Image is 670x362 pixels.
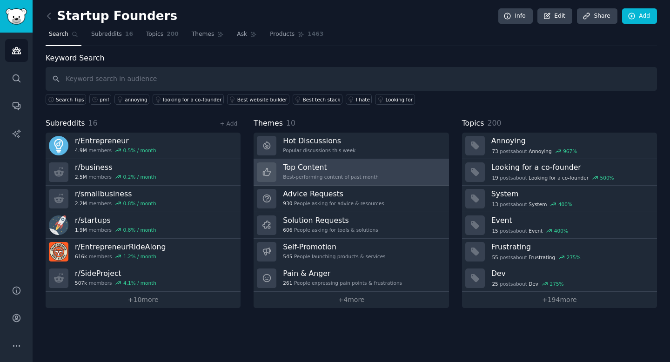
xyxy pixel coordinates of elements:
a: Edit [537,8,572,24]
span: Frustrating [529,254,555,261]
div: post s about [491,280,565,288]
a: Subreddits16 [88,27,136,46]
a: +10more [46,292,241,308]
div: People launching products & services [283,253,385,260]
span: Themes [192,30,214,39]
div: Best tech stack [303,96,341,103]
h3: r/ Entrepreneur [75,136,156,146]
span: 15 [492,228,498,234]
span: 2.2M [75,200,87,207]
div: 500 % [600,174,614,181]
h3: System [491,189,650,199]
a: Add [622,8,657,24]
div: 275 % [567,254,581,261]
input: Keyword search in audience [46,67,657,91]
h3: Event [491,215,650,225]
span: 507k [75,280,87,286]
div: members [75,253,166,260]
a: Topics200 [143,27,182,46]
div: People asking for tools & solutions [283,227,378,233]
a: Annoying73postsaboutAnnoying967% [462,133,657,159]
span: 10 [286,119,295,127]
div: I hate [356,96,370,103]
span: Search Tips [56,96,84,103]
h3: Self-Promotion [283,242,385,252]
h3: Hot Discussions [283,136,355,146]
div: members [75,227,156,233]
div: 400 % [554,228,568,234]
div: 0.8 % / month [123,227,156,233]
h3: r/ EntrepreneurRideAlong [75,242,166,252]
a: r/Entrepreneur4.9Mmembers0.5% / month [46,133,241,159]
a: Themes [188,27,228,46]
a: Best tech stack [293,94,342,105]
div: Best-performing content of past month [283,174,379,180]
a: Advice Requests930People asking for advice & resources [254,186,449,212]
span: 616k [75,253,87,260]
span: 25 [492,281,498,287]
div: pmf [100,96,109,103]
span: System [529,201,547,208]
div: looking for a co-founder [163,96,221,103]
span: Subreddits [46,118,85,129]
a: Products1463 [267,27,327,46]
label: Keyword Search [46,54,104,62]
a: Hot DiscussionsPopular discussions this week [254,133,449,159]
span: 930 [283,200,292,207]
h3: r/ SideProject [75,268,156,278]
span: Annoying [529,148,551,154]
h3: Dev [491,268,650,278]
span: 19 [492,174,498,181]
span: Products [270,30,295,39]
a: r/business2.5Mmembers0.2% / month [46,159,241,186]
img: startups [49,215,68,235]
div: 0.8 % / month [123,200,156,207]
div: post s about [491,227,569,235]
h3: Looking for a co-founder [491,162,650,172]
span: Topics [146,30,163,39]
div: 4.1 % / month [123,280,156,286]
span: 16 [88,119,98,127]
span: 16 [125,30,133,39]
span: 1463 [308,30,323,39]
div: Best website builder [237,96,287,103]
a: Looking for [375,94,415,105]
span: 200 [487,119,501,127]
a: looking for a co-founder [153,94,224,105]
h2: Startup Founders [46,9,177,24]
img: EntrepreneurRideAlong [49,242,68,261]
a: annoying [114,94,149,105]
a: Info [498,8,533,24]
a: Share [577,8,617,24]
div: post s about [491,147,578,155]
span: 606 [283,227,292,233]
h3: Annoying [491,136,650,146]
div: post s about [491,253,582,261]
a: I hate [346,94,372,105]
div: 275 % [550,281,564,287]
a: Pain & Anger261People expressing pain points & frustrations [254,265,449,292]
h3: Frustrating [491,242,650,252]
a: Solution Requests606People asking for tools & solutions [254,212,449,239]
span: 200 [167,30,179,39]
a: r/startups1.9Mmembers0.8% / month [46,212,241,239]
div: members [75,280,156,286]
a: r/smallbusiness2.2Mmembers0.8% / month [46,186,241,212]
div: 400 % [558,201,572,208]
img: Entrepreneur [49,136,68,155]
div: members [75,200,156,207]
a: +4more [254,292,449,308]
h3: Pain & Anger [283,268,402,278]
span: Event [529,228,543,234]
h3: r/ business [75,162,156,172]
div: 967 % [563,148,577,154]
span: 55 [492,254,498,261]
div: Looking for [385,96,413,103]
span: 261 [283,280,292,286]
span: Search [49,30,68,39]
div: annoying [125,96,147,103]
div: members [75,174,156,180]
div: post s about [491,200,573,208]
span: 73 [492,148,498,154]
div: 1.2 % / month [123,253,156,260]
